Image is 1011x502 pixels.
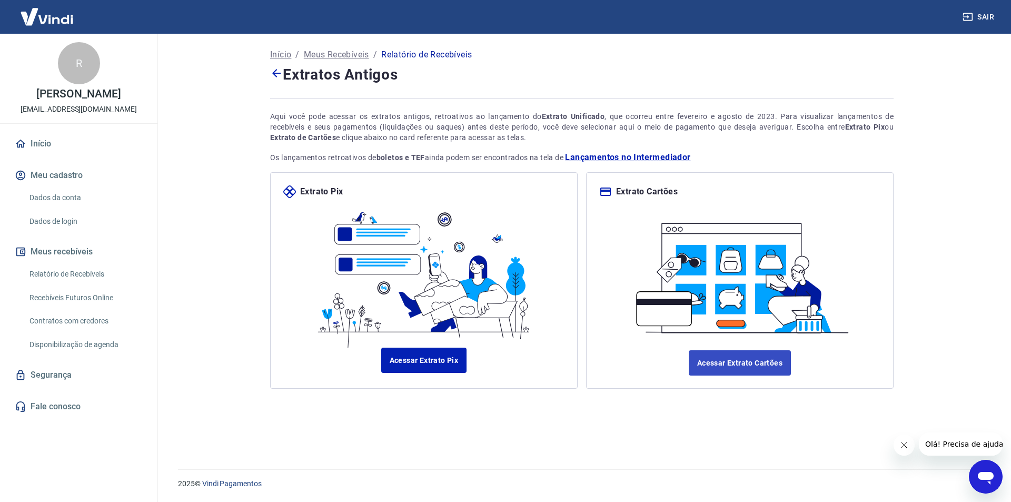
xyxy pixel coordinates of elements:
[25,211,145,232] a: Dados de login
[13,132,145,155] a: Início
[25,263,145,285] a: Relatório de Recebíveis
[13,395,145,418] a: Fale conosco
[21,104,137,115] p: [EMAIL_ADDRESS][DOMAIN_NAME]
[304,48,369,61] a: Meus Recebíveis
[376,153,425,162] strong: boletos e TEF
[13,1,81,33] img: Vindi
[270,63,894,85] h4: Extratos Antigos
[270,151,894,164] p: Os lançamentos retroativos de ainda podem ser encontrados na tela de
[381,48,472,61] p: Relatório de Recebíveis
[311,198,536,348] img: ilustrapix.38d2ed8fdf785898d64e9b5bf3a9451d.svg
[270,111,894,143] div: Aqui você pode acessar os extratos antigos, retroativos ao lançamento do , que ocorreu entre feve...
[894,435,915,456] iframe: Fechar mensagem
[969,460,1003,494] iframe: Botão para abrir a janela de mensagens
[689,350,791,376] a: Acessar Extrato Cartões
[616,185,678,198] p: Extrato Cartões
[13,240,145,263] button: Meus recebíveis
[919,432,1003,456] iframe: Mensagem da empresa
[300,185,343,198] p: Extrato Pix
[565,151,690,164] a: Lançamentos no Intermediador
[960,7,998,27] button: Sair
[542,112,605,121] strong: Extrato Unificado
[381,348,467,373] a: Acessar Extrato Pix
[13,363,145,387] a: Segurança
[202,479,262,488] a: Vindi Pagamentos
[36,88,121,100] p: [PERSON_NAME]
[6,7,88,16] span: Olá! Precisa de ajuda?
[270,48,291,61] a: Início
[270,133,336,142] strong: Extrato de Cartões
[25,287,145,309] a: Recebíveis Futuros Online
[25,334,145,356] a: Disponibilização de agenda
[13,164,145,187] button: Meu cadastro
[25,187,145,209] a: Dados da conta
[25,310,145,332] a: Contratos com credores
[845,123,885,131] strong: Extrato Pix
[58,42,100,84] div: R
[627,211,852,338] img: ilustracard.1447bf24807628a904eb562bb34ea6f9.svg
[178,478,986,489] p: 2025 ©
[295,48,299,61] p: /
[373,48,377,61] p: /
